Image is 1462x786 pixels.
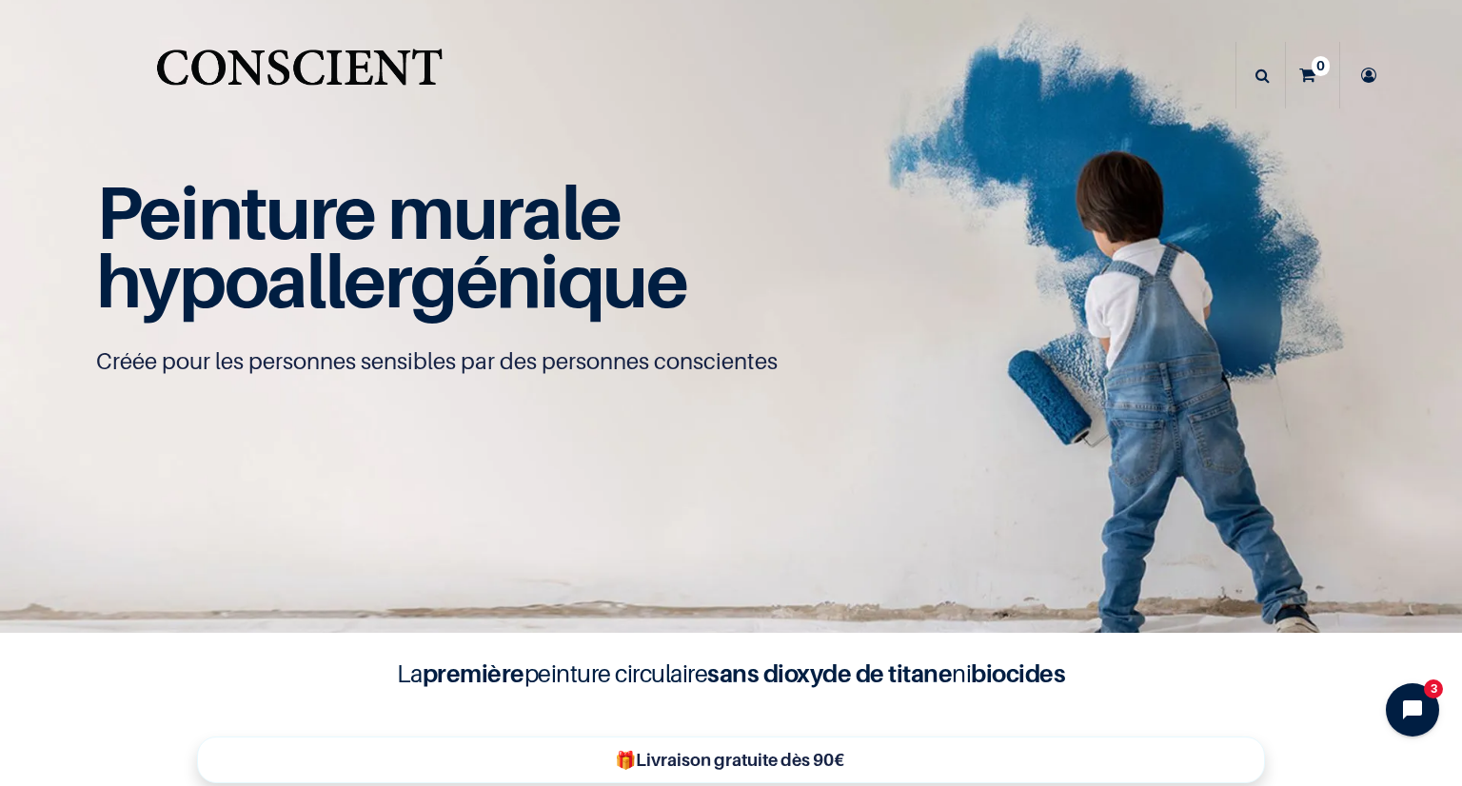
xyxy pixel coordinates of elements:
[1286,42,1339,108] a: 0
[96,236,687,324] span: hypoallergénique
[152,38,446,113] a: Logo of Conscient
[152,38,446,113] img: Conscient
[96,346,1366,377] p: Créée pour les personnes sensibles par des personnes conscientes
[96,167,621,256] span: Peinture murale
[707,658,952,688] b: sans dioxyde de titane
[615,750,844,770] b: 🎁Livraison gratuite dès 90€
[350,656,1112,692] h4: La peinture circulaire ni
[1312,56,1330,75] sup: 0
[971,658,1065,688] b: biocides
[423,658,524,688] b: première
